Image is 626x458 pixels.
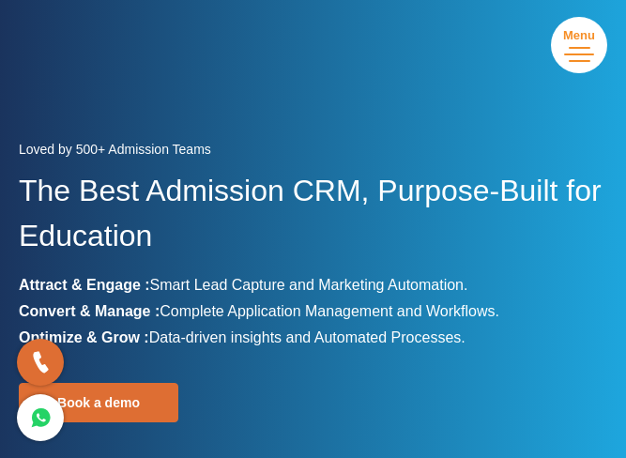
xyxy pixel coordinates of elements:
div: Loved by 500+ Admission Teams [19,136,607,168]
span: Smart Lead Capture and Marketing Automation. [150,277,468,293]
a: Book a demo [19,383,178,422]
b: Convert & Manage : [19,303,160,319]
span: Data-driven insights and Automated Processes. [149,329,466,345]
b: Attract & Engage : [19,277,150,293]
h1: The Best Admission CRM, Purpose-Built for Education [19,168,607,272]
span: Complete Application Management and Workflows. [160,303,499,319]
b: Optimize & Grow : [19,329,149,345]
button: Toggle navigation [551,17,607,73]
